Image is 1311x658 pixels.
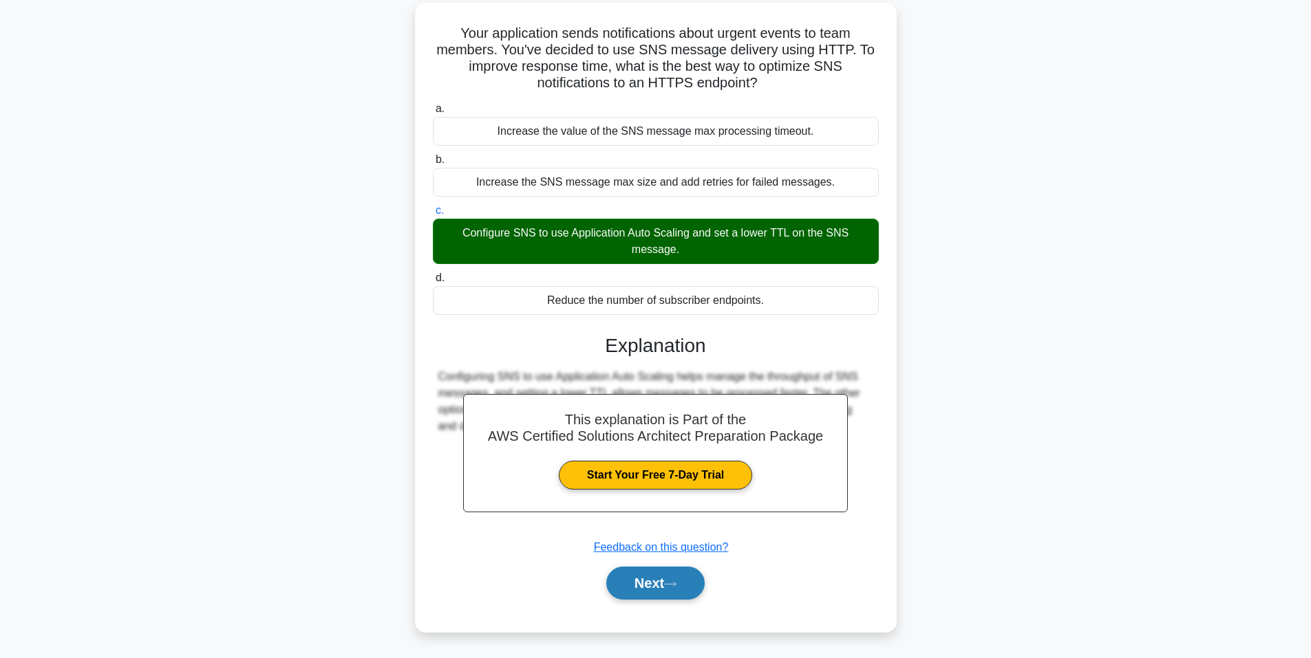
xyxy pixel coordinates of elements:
[433,117,879,146] div: Increase the value of the SNS message max processing timeout.
[441,334,871,358] h3: Explanation
[606,567,705,600] button: Next
[433,286,879,315] div: Reduce the number of subscriber endpoints.
[594,541,729,553] a: Feedback on this question?
[436,272,445,283] span: d.
[436,204,444,216] span: c.
[433,168,879,197] div: Increase the SNS message max size and add retries for failed messages.
[433,219,879,264] div: Configure SNS to use Application Auto Scaling and set a lower TTL on the SNS message.
[431,25,880,92] h5: Your application sends notifications about urgent events to team members. You've decided to use S...
[436,102,445,114] span: a.
[436,153,445,165] span: b.
[559,461,752,490] a: Start Your Free 7-Day Trial
[438,369,873,435] div: Configuring SNS to use Application Auto Scaling helps manage the throughput of SNS messages, and ...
